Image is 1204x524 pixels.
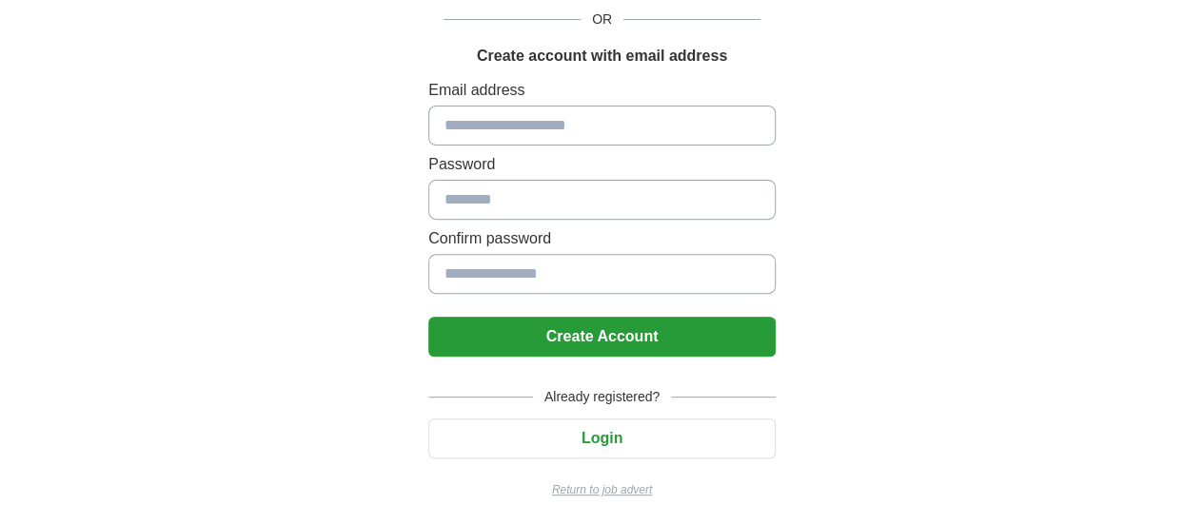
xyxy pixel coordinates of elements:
[428,481,776,498] a: Return to job advert
[428,418,776,458] button: Login
[428,79,776,102] label: Email address
[477,45,727,68] h1: Create account with email address
[428,153,776,176] label: Password
[428,317,776,357] button: Create Account
[428,430,776,446] a: Login
[428,227,776,250] label: Confirm password
[533,387,671,407] span: Already registered?
[581,10,623,29] span: OR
